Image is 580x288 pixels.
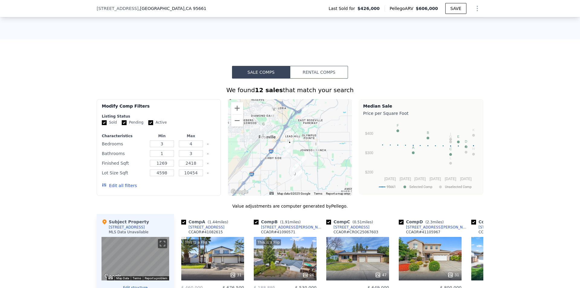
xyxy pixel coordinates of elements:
button: Keyboard shortcuts [108,277,113,279]
div: 8327 Northvale Way [292,162,299,173]
button: Show Options [471,2,483,15]
text: C [449,147,452,151]
input: Active [148,120,153,125]
div: 104 Irene Ave [260,132,267,143]
div: [STREET_ADDRESS][PERSON_NAME] [406,225,469,230]
div: 1721 Oakview Dr [284,147,291,158]
div: 31 [447,272,459,278]
div: MLS Data Unavailable [109,230,149,235]
a: [STREET_ADDRESS][PERSON_NAME] [254,225,324,230]
button: Zoom in [231,102,243,114]
div: Listing Status [102,114,216,119]
text: $400 [365,131,373,136]
text: A [412,146,414,149]
div: Street View [101,237,169,280]
text: E [457,135,459,138]
div: Bathrooms [102,149,146,158]
span: $426,000 [357,5,380,11]
button: SAVE [445,3,466,14]
text: I [450,132,451,136]
div: 2982 Nelson Dr [313,141,319,151]
a: [STREET_ADDRESS] [471,225,514,230]
div: 26 [302,272,314,278]
span: 0.51 [354,220,362,224]
text: D [465,140,467,143]
button: Edit all filters [102,183,137,189]
text: [DATE] [414,177,426,181]
div: CCAOR # 41094884 [478,230,513,235]
div: 2133 Demetrius Way [301,105,308,115]
div: Finished Sqft [102,159,146,167]
div: CCAOR # CROC25067603 [333,230,378,235]
div: 1464 W Colonial Pkwy [300,156,306,166]
text: J [465,145,467,149]
span: ( miles) [350,220,375,224]
input: Pending [122,120,127,125]
label: Active [148,120,167,125]
text: B [427,131,429,134]
span: 1.44 [209,220,217,224]
strong: 12 sales [255,86,283,94]
button: Map Data [116,276,129,280]
div: 31 [230,272,242,278]
a: [STREET_ADDRESS] [326,225,369,230]
text: Unselected Comp [445,185,472,189]
text: [DATE] [385,177,396,181]
text: G [449,135,452,138]
a: [STREET_ADDRESS][PERSON_NAME] [399,225,469,230]
span: $606,000 [416,6,438,11]
div: Modify Comp Filters [102,103,216,114]
div: [STREET_ADDRESS] [478,225,514,230]
div: 1602 Oak Tree Dr [285,138,292,148]
div: [STREET_ADDRESS] [333,225,369,230]
span: Map data ©2025 Google [277,192,310,195]
div: Median Sale [363,103,479,109]
button: Keyboard shortcuts [269,192,274,195]
button: Rental Comps [290,66,348,79]
text: [DATE] [445,177,456,181]
span: Pellego ARV [390,5,416,11]
button: Clear [207,172,209,174]
text: $300 [365,151,373,155]
div: Lot Size Sqft [102,169,146,177]
span: [STREET_ADDRESS] [97,5,139,11]
div: 8435 Ahrentzen Ct [295,169,302,180]
div: Comp B [254,219,303,225]
a: Terms (opens in new tab) [133,277,141,280]
button: Sale Comps [232,66,290,79]
div: 7861 Claypool Way [292,171,298,181]
button: Zoom out [231,115,243,127]
button: Clear [207,143,209,145]
label: Pending [122,120,143,125]
div: We found that match your search [97,86,483,94]
text: Selected Comp [409,185,432,189]
div: Bedrooms [102,140,146,148]
text: K [472,128,475,132]
text: [DATE] [460,177,472,181]
div: 641 Grider Dr [271,107,278,117]
text: H [472,147,475,151]
div: Value adjustments are computer generated by Pellego . [97,203,483,209]
div: Comp E [471,219,520,225]
div: Max [178,134,204,138]
div: Comp A [181,219,230,225]
div: CCAOR # 41090571 [261,230,295,235]
div: Map [101,237,169,280]
img: Google [103,273,123,280]
div: 47 [375,272,387,278]
span: ( miles) [278,220,303,224]
div: Characteristics [102,134,146,138]
label: Sold [102,120,117,125]
input: Sold [102,120,107,125]
div: CCAOR # 41105967 [406,230,440,235]
text: 95661 [387,185,396,189]
div: 8439 Ahrentzen Ct [296,169,302,180]
div: 215 Placer St [260,121,267,131]
span: ( miles) [205,220,230,224]
a: Report a map error [326,192,350,195]
button: Clear [207,153,209,155]
text: F [397,124,399,127]
a: Open this area in Google Maps (opens a new window) [230,188,250,196]
div: Comp C [326,219,375,225]
span: , [GEOGRAPHIC_DATA] [139,5,206,11]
